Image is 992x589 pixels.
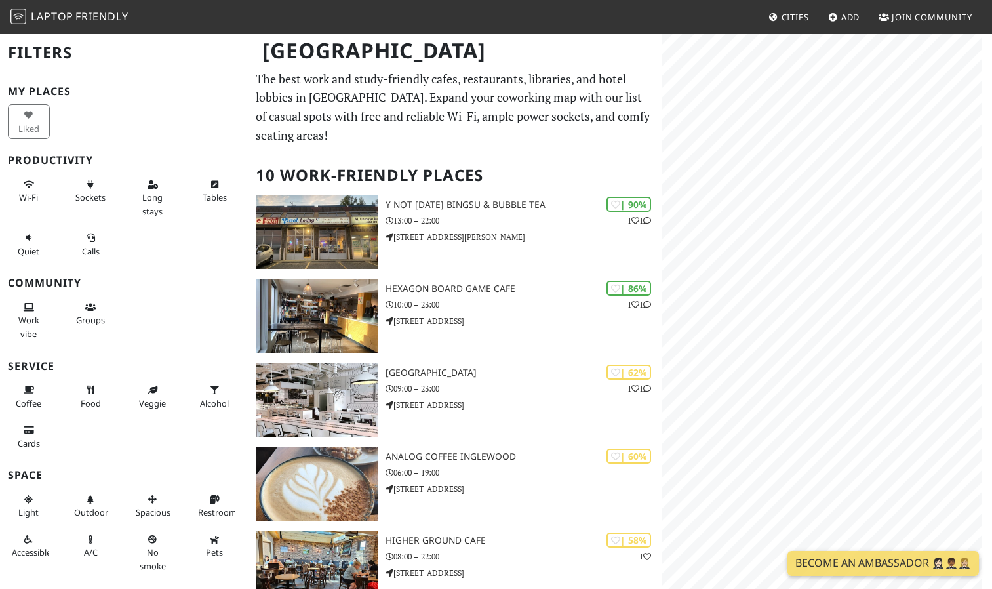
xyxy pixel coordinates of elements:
span: People working [18,314,39,339]
p: 06:00 – 19:00 [386,466,661,479]
button: Food [70,379,112,414]
span: Laptop [31,9,73,24]
a: Become an Ambassador 🤵🏻‍♀️🤵🏾‍♂️🤵🏼‍♀️ [787,551,979,576]
a: Analog Coffee Inglewood | 60% Analog Coffee Inglewood 06:00 – 19:00 [STREET_ADDRESS] [248,447,661,521]
span: Spacious [136,506,170,518]
span: Air conditioned [84,546,98,558]
h3: Hexagon Board Game Cafe [386,283,661,294]
h3: My Places [8,85,240,98]
span: Smoke free [140,546,166,571]
a: Add [823,5,865,29]
p: The best work and study-friendly cafes, restaurants, libraries, and hotel lobbies in [GEOGRAPHIC_... [256,70,653,145]
button: A/C [70,529,112,563]
span: Accessible [12,546,51,558]
button: Quiet [8,227,50,262]
span: Alcohol [200,397,229,409]
img: Y Not Today Bingsu & Bubble tea [256,195,378,269]
button: Pets [194,529,236,563]
span: Quiet [18,245,39,257]
a: Y Not Today Bingsu & Bubble tea | 90% 11 Y Not [DATE] Bingsu & Bubble tea 13:00 – 22:00 [STREET_A... [248,195,661,269]
span: Add [841,11,860,23]
img: Seoul Cafe [256,363,378,437]
button: Veggie [132,379,174,414]
div: | 90% [606,197,651,212]
h1: [GEOGRAPHIC_DATA] [252,33,658,69]
button: Accessible [8,529,50,563]
span: Friendly [75,9,128,24]
a: Hexagon Board Game Cafe | 86% 11 Hexagon Board Game Cafe 10:00 – 23:00 [STREET_ADDRESS] [248,279,661,353]
div: | 58% [606,533,651,548]
h3: Productivity [8,154,240,167]
button: Restroom [194,489,236,523]
span: Restroom [198,506,237,518]
p: [STREET_ADDRESS] [386,315,661,327]
span: Work-friendly tables [203,192,227,203]
span: Video/audio calls [82,245,100,257]
h3: [GEOGRAPHIC_DATA] [386,367,661,378]
button: Work vibe [8,296,50,344]
span: Stable Wi-Fi [19,192,38,203]
button: Calls [70,227,112,262]
p: 1 1 [627,382,651,395]
p: 10:00 – 23:00 [386,298,661,311]
div: | 60% [606,449,651,464]
span: Outdoor area [74,506,108,518]
p: 1 1 [627,214,651,227]
button: Wi-Fi [8,174,50,209]
a: Join Community [873,5,978,29]
img: LaptopFriendly [10,9,26,24]
span: Veggie [139,397,166,409]
span: Food [81,397,101,409]
h3: Analog Coffee Inglewood [386,451,661,462]
span: Coffee [16,397,41,409]
p: 13:00 – 22:00 [386,214,661,227]
a: Cities [763,5,814,29]
img: Hexagon Board Game Cafe [256,279,378,353]
button: Outdoor [70,489,112,523]
h3: Service [8,360,240,373]
p: [STREET_ADDRESS] [386,399,661,411]
button: Long stays [132,174,174,222]
p: 1 1 [627,298,651,311]
a: LaptopFriendly LaptopFriendly [10,6,129,29]
button: Groups [70,296,112,331]
button: Light [8,489,50,523]
span: Pet friendly [206,546,223,558]
span: Long stays [142,192,163,216]
h3: Higher Ground Cafe [386,535,661,546]
div: | 62% [606,365,651,380]
div: | 86% [606,281,651,296]
p: 08:00 – 22:00 [386,550,661,563]
button: No smoke [132,529,174,577]
p: [STREET_ADDRESS] [386,483,661,495]
h3: Community [8,277,240,289]
img: Analog Coffee Inglewood [256,447,378,521]
span: Power sockets [75,192,106,203]
button: Alcohol [194,379,236,414]
h2: Filters [8,33,240,73]
span: Credit cards [18,437,40,449]
span: Join Community [892,11,972,23]
a: Seoul Cafe | 62% 11 [GEOGRAPHIC_DATA] 09:00 – 23:00 [STREET_ADDRESS] [248,363,661,437]
h3: Y Not [DATE] Bingsu & Bubble tea [386,199,661,211]
span: Natural light [18,506,39,518]
p: 09:00 – 23:00 [386,382,661,395]
p: [STREET_ADDRESS][PERSON_NAME] [386,231,661,243]
p: [STREET_ADDRESS] [386,567,661,579]
button: Spacious [132,489,174,523]
button: Tables [194,174,236,209]
h3: Space [8,469,240,481]
span: Group tables [76,314,105,326]
button: Coffee [8,379,50,414]
button: Cards [8,419,50,454]
h2: 10 Work-Friendly Places [256,155,653,195]
span: Cities [782,11,809,23]
button: Sockets [70,174,112,209]
p: 1 [639,550,651,563]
